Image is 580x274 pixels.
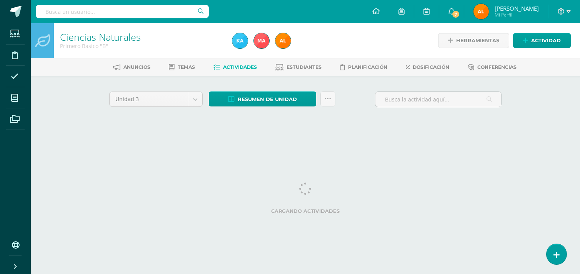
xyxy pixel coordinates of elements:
[287,64,322,70] span: Estudiantes
[413,64,449,70] span: Dosificación
[232,33,248,48] img: 258196113818b181416f1cb94741daed.png
[468,61,517,73] a: Conferencias
[60,30,141,43] a: Ciencias Naturales
[456,33,499,48] span: Herramientas
[115,92,182,106] span: Unidad 3
[209,91,316,106] a: Resumen de unidad
[113,61,150,73] a: Anuncios
[406,61,449,73] a: Dosificación
[254,33,269,48] img: 0183f867e09162c76e2065f19ee79ccf.png
[452,10,460,18] span: 7
[340,61,387,73] a: Planificación
[178,64,195,70] span: Temas
[495,5,539,12] span: [PERSON_NAME]
[36,5,209,18] input: Busca un usuario...
[60,32,223,42] h1: Ciencias Naturales
[275,61,322,73] a: Estudiantes
[513,33,571,48] a: Actividad
[473,4,489,19] img: 7c522403d9ccf42216f7c099d830469e.png
[348,64,387,70] span: Planificación
[531,33,561,48] span: Actividad
[109,208,502,214] label: Cargando actividades
[60,42,223,50] div: Primero Basico 'B'
[213,61,257,73] a: Actividades
[495,12,539,18] span: Mi Perfil
[123,64,150,70] span: Anuncios
[438,33,509,48] a: Herramientas
[238,92,297,106] span: Resumen de unidad
[110,92,202,106] a: Unidad 3
[275,33,291,48] img: 7c522403d9ccf42216f7c099d830469e.png
[169,61,195,73] a: Temas
[477,64,517,70] span: Conferencias
[223,64,257,70] span: Actividades
[375,92,501,107] input: Busca la actividad aquí...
